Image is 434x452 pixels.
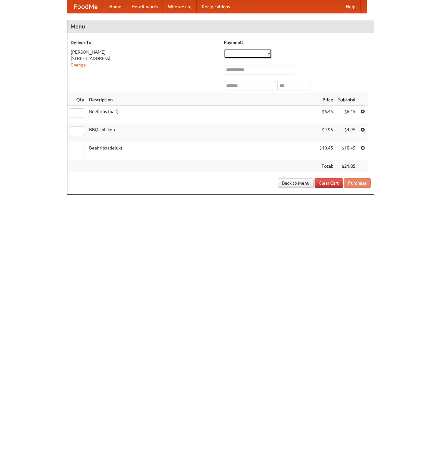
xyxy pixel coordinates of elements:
th: $21.85 [336,160,358,172]
th: Description [87,94,317,106]
h5: Deliver To: [71,39,217,46]
td: $10.45 [317,142,336,160]
th: Subtotal [336,94,358,106]
h4: Menu [67,20,374,33]
a: Recipe videos [197,0,235,13]
a: Change [71,62,86,67]
a: How it works [126,0,163,13]
a: Clear Cart [315,178,343,188]
th: Qty [67,94,87,106]
a: FoodMe [67,0,104,13]
h5: Payment: [224,39,371,46]
a: Who we are [163,0,197,13]
div: [PERSON_NAME] [71,49,217,55]
td: $10.45 [336,142,358,160]
td: Beef ribs (delux) [87,142,317,160]
th: Price [317,94,336,106]
td: $6.45 [317,106,336,124]
td: BBQ chicken [87,124,317,142]
div: [STREET_ADDRESS] [71,55,217,62]
th: Total: [317,160,336,172]
a: Home [104,0,126,13]
button: Purchase [344,178,371,188]
td: $6.45 [336,106,358,124]
td: $4.95 [317,124,336,142]
td: Beef ribs (half) [87,106,317,124]
a: Back to Menu [278,178,314,188]
td: $4.95 [336,124,358,142]
a: Help [341,0,361,13]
